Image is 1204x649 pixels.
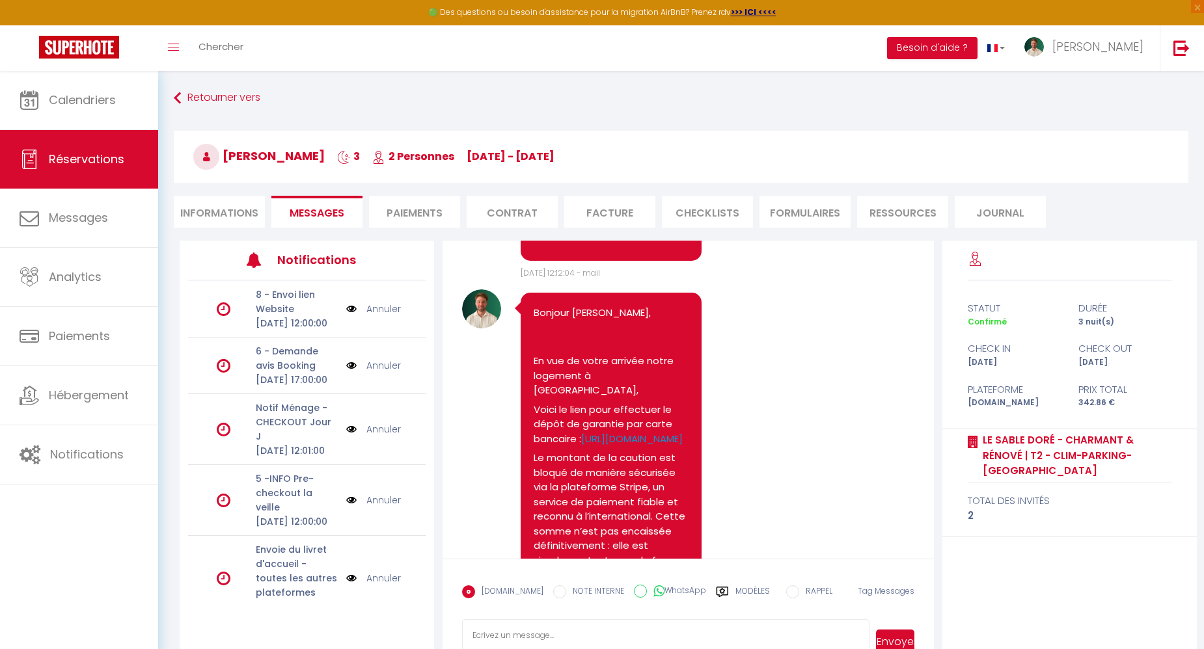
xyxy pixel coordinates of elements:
[49,328,110,344] span: Paiements
[1070,397,1180,409] div: 342.86 €
[193,148,325,164] span: [PERSON_NAME]
[959,397,1069,409] div: [DOMAIN_NAME]
[366,493,401,507] a: Annuler
[647,585,706,599] label: WhatsApp
[277,245,376,274] h3: Notifications
[968,316,1007,327] span: Confirmé
[1070,316,1180,328] div: 3 nuit(s)
[290,205,344,220] span: Messages
[475,585,543,600] label: [DOMAIN_NAME]
[1070,341,1180,356] div: check out
[534,306,689,321] p: Bonjour [PERSON_NAME],
[799,585,832,600] label: RAPPEL
[534,451,689,583] p: Le montant de la caution est bloqué de manière sécurisée via la plateforme Stripe, un service de ...
[49,92,116,108] span: Calendriers
[1173,40,1190,56] img: logout
[256,344,338,373] p: 6 - Demande avis Booking
[256,514,338,529] p: [DATE] 12:00:00
[858,585,914,596] span: Tag Messages
[50,446,124,462] span: Notifications
[174,196,265,228] li: Informations
[1015,25,1160,71] a: ... [PERSON_NAME]
[256,373,338,387] p: [DATE] 17:00:00
[887,37,978,59] button: Besoin d'aide ?
[1024,37,1044,57] img: ...
[534,354,689,398] p: En vue de votre arrivée notre logement à [GEOGRAPHIC_DATA],
[467,196,558,228] li: Contrat
[731,7,776,18] a: >>> ICI <<<<
[366,358,401,373] a: Annuler
[346,358,357,373] img: NO IMAGE
[968,508,1171,523] div: 2
[581,432,683,445] a: [URL][DOMAIN_NAME]
[955,196,1046,228] li: Journal
[49,151,124,167] span: Réservations
[1070,382,1180,397] div: Prix total
[346,571,357,585] img: NO IMAGE
[467,149,554,164] span: [DATE] - [DATE]
[198,40,243,53] span: Chercher
[959,300,1069,316] div: statut
[189,25,253,71] a: Chercher
[256,401,338,444] p: Notif Ménage - CHECKOUT Jour J
[959,356,1069,369] div: [DATE]
[759,196,851,228] li: FORMULAIRES
[534,403,689,447] p: Voici le lien pour effectuer le dépôt de garantie par carte bancaire :
[49,269,102,285] span: Analytics
[337,149,360,164] span: 3
[256,444,338,458] p: [DATE] 12:01:00
[857,196,948,228] li: Ressources
[372,149,454,164] span: 2 Personnes
[174,86,1188,110] a: Retourner vers
[968,493,1171,509] div: total des invités
[366,571,401,585] a: Annuler
[959,341,1069,356] div: check in
[959,382,1069,397] div: Plateforme
[256,287,338,316] p: 8 - Envoi lien Website
[49,209,108,226] span: Messages
[369,196,460,228] li: Paiements
[256,471,338,514] p: 5 -INFO Pre-checkout la veille
[39,36,119,59] img: Super Booking
[462,289,501,328] img: 17320903798788.png
[564,196,655,228] li: Facture
[256,542,338,600] p: Envoie du livret d'accueil - toutes les autres plateformes
[49,387,129,403] span: Hébergement
[521,267,600,278] span: [DATE] 12:12:04 - mail
[1070,300,1180,316] div: durée
[735,585,770,608] label: Modèles
[566,585,624,600] label: NOTE INTERNE
[1070,356,1180,369] div: [DATE]
[1052,38,1143,55] span: [PERSON_NAME]
[346,302,357,316] img: NO IMAGE
[366,302,401,316] a: Annuler
[366,422,401,436] a: Annuler
[978,432,1171,479] a: Le Sable Doré - Charmant & Rénové | T2 - Clim-Parking-[GEOGRAPHIC_DATA]
[256,316,338,330] p: [DATE] 12:00:00
[346,493,357,507] img: NO IMAGE
[662,196,753,228] li: CHECKLISTS
[346,422,357,436] img: NO IMAGE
